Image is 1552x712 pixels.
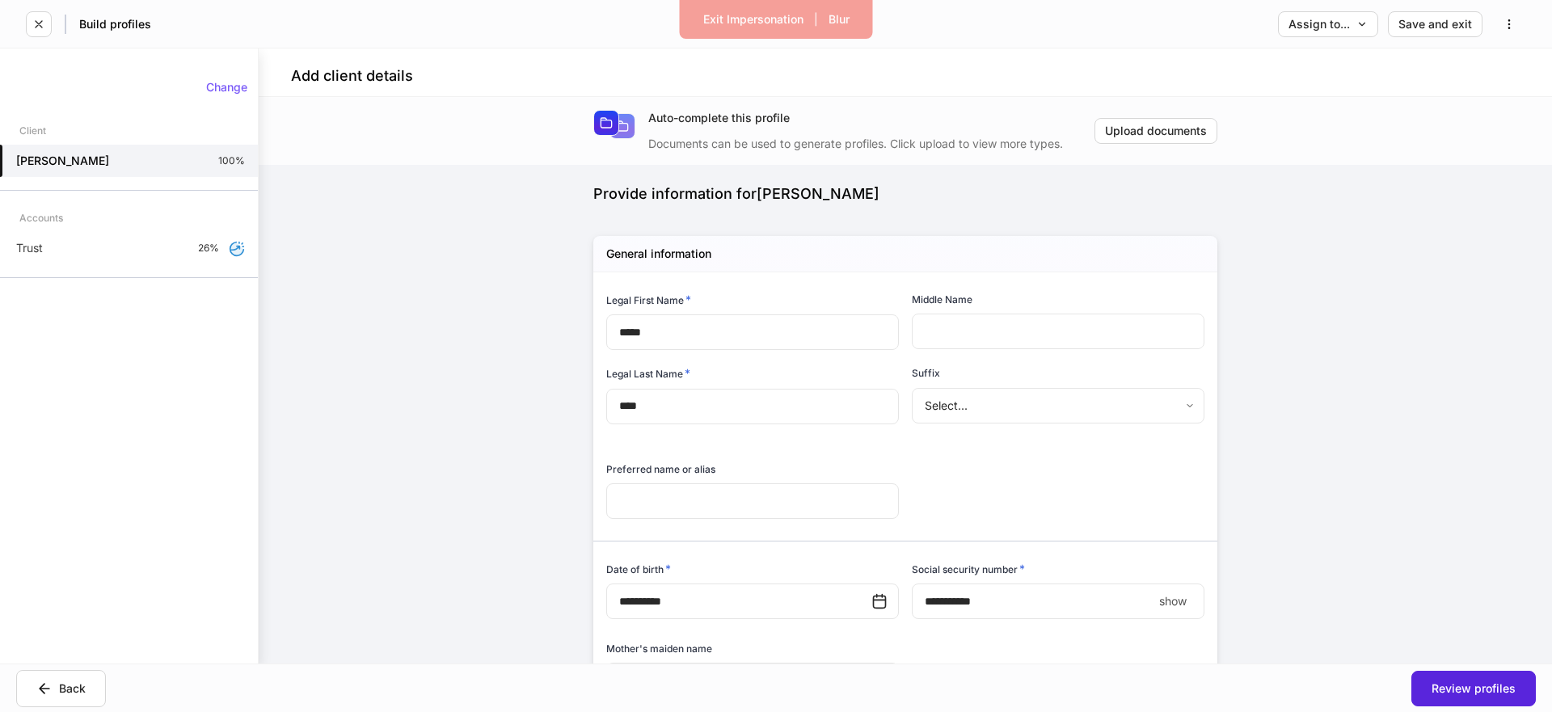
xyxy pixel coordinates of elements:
[703,14,803,25] div: Exit Impersonation
[593,184,1217,204] div: Provide information for [PERSON_NAME]
[79,16,151,32] h5: Build profiles
[912,292,972,307] h6: Middle Name
[19,116,46,145] div: Client
[1388,11,1482,37] button: Save and exit
[648,126,1094,152] div: Documents can be used to generate profiles. Click upload to view more types.
[196,74,258,100] button: Change
[606,461,715,477] h6: Preferred name or alias
[693,6,814,32] button: Exit Impersonation
[648,110,1094,126] div: Auto-complete this profile
[1105,125,1207,137] div: Upload documents
[606,641,712,656] h6: Mother's maiden name
[1094,118,1217,144] button: Upload documents
[1398,19,1472,30] div: Save and exit
[818,6,860,32] button: Blur
[606,365,690,381] h6: Legal Last Name
[16,670,106,707] button: Back
[1411,671,1536,706] button: Review profiles
[912,388,1204,423] div: Select...
[606,246,711,262] h5: General information
[206,82,247,93] div: Change
[16,153,109,169] h5: [PERSON_NAME]
[606,561,671,577] h6: Date of birth
[1432,683,1516,694] div: Review profiles
[912,561,1025,577] h6: Social security number
[291,66,413,86] h4: Add client details
[606,292,691,308] h6: Legal First Name
[1278,11,1378,37] button: Assign to...
[218,154,245,167] p: 100%
[36,680,86,697] div: Back
[1288,19,1368,30] div: Assign to...
[1159,593,1187,609] p: show
[198,242,219,255] p: 26%
[16,240,43,256] p: Trust
[912,365,940,381] h6: Suffix
[829,14,850,25] div: Blur
[19,204,63,232] div: Accounts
